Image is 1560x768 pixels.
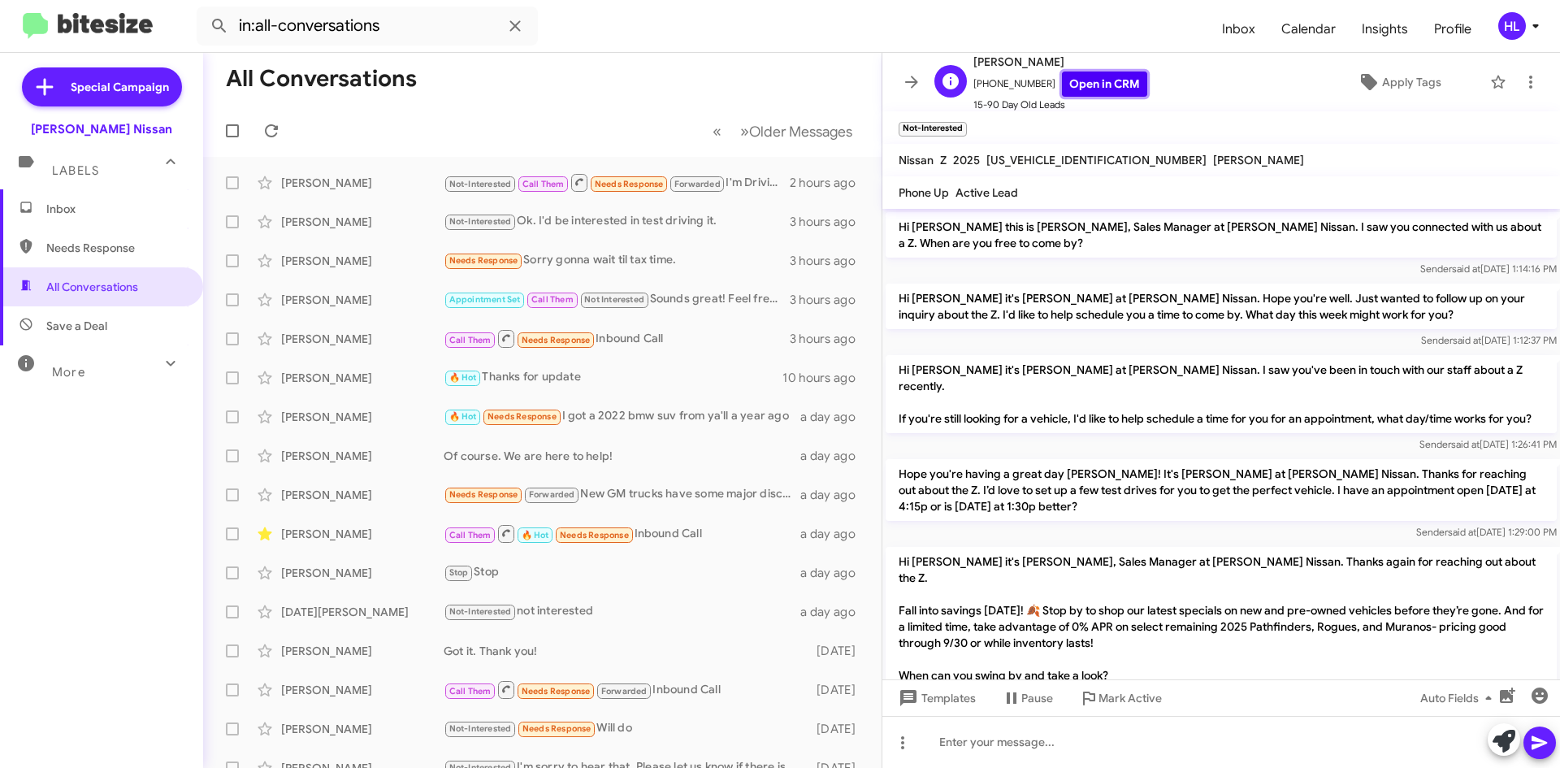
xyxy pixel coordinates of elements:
[886,547,1557,690] p: Hi [PERSON_NAME] it's [PERSON_NAME], Sales Manager at [PERSON_NAME] Nissan. Thanks again for reac...
[444,643,808,659] div: Got it. Thank you!
[790,253,869,269] div: 3 hours ago
[449,606,512,617] span: Not-Interested
[1448,526,1476,538] span: said at
[525,488,578,503] span: Forwarded
[703,115,731,148] button: Previous
[449,335,492,345] span: Call Them
[449,567,469,578] span: Stop
[449,489,518,500] span: Needs Response
[449,179,512,189] span: Not-Interested
[560,530,629,540] span: Needs Response
[973,52,1147,72] span: [PERSON_NAME]
[704,115,862,148] nav: Page navigation example
[449,411,477,422] span: 🔥 Hot
[281,370,444,386] div: [PERSON_NAME]
[522,723,591,734] span: Needs Response
[800,526,869,542] div: a day ago
[953,153,980,167] span: 2025
[899,185,949,200] span: Phone Up
[281,448,444,464] div: [PERSON_NAME]
[790,214,869,230] div: 3 hours ago
[1268,6,1349,53] a: Calendar
[281,682,444,698] div: [PERSON_NAME]
[281,721,444,737] div: [PERSON_NAME]
[1452,263,1480,275] span: said at
[444,523,800,544] div: Inbound Call
[71,79,169,95] span: Special Campaign
[46,240,184,256] span: Needs Response
[1420,683,1498,713] span: Auto Fields
[444,212,790,231] div: Ok. I'd be interested in test driving it.
[444,172,790,193] div: I'm Driving - Sent from My Car
[226,66,417,92] h1: All Conversations
[444,485,800,504] div: New GM trucks have some major discounts at the moment, so both you could say, but when every body...
[1421,6,1484,53] span: Profile
[808,682,869,698] div: [DATE]
[800,409,869,425] div: a day ago
[670,176,724,192] span: Forwarded
[281,604,444,620] div: [DATE][PERSON_NAME]
[1453,334,1481,346] span: said at
[940,153,947,167] span: Z
[197,7,538,46] input: Search
[281,409,444,425] div: [PERSON_NAME]
[522,335,591,345] span: Needs Response
[449,294,521,305] span: Appointment Set
[281,253,444,269] div: [PERSON_NAME]
[782,370,869,386] div: 10 hours ago
[444,719,808,738] div: Will do
[800,487,869,503] div: a day ago
[1407,683,1511,713] button: Auto Fields
[597,683,651,699] span: Forwarded
[790,292,869,308] div: 3 hours ago
[46,201,184,217] span: Inbox
[790,331,869,347] div: 3 hours ago
[449,372,477,383] span: 🔥 Hot
[522,686,591,696] span: Needs Response
[46,279,138,295] span: All Conversations
[882,683,989,713] button: Templates
[1498,12,1526,40] div: HL
[973,97,1147,113] span: 15-90 Day Old Leads
[522,530,549,540] span: 🔥 Hot
[800,604,869,620] div: a day ago
[1213,153,1304,167] span: [PERSON_NAME]
[1021,683,1053,713] span: Pause
[281,331,444,347] div: [PERSON_NAME]
[800,448,869,464] div: a day ago
[449,723,512,734] span: Not-Interested
[808,643,869,659] div: [DATE]
[1419,438,1557,450] span: Sender [DATE] 1:26:41 PM
[989,683,1066,713] button: Pause
[899,153,934,167] span: Nissan
[444,368,782,387] div: Thanks for update
[595,179,664,189] span: Needs Response
[52,163,99,178] span: Labels
[1451,438,1480,450] span: said at
[973,72,1147,97] span: [PHONE_NUMBER]
[449,530,492,540] span: Call Them
[444,679,808,700] div: Inbound Call
[895,683,976,713] span: Templates
[740,121,749,141] span: »
[800,565,869,581] div: a day ago
[1416,526,1557,538] span: Sender [DATE] 1:29:00 PM
[713,121,721,141] span: «
[986,153,1207,167] span: [US_VEHICLE_IDENTIFICATION_NUMBER]
[1098,683,1162,713] span: Mark Active
[1382,67,1441,97] span: Apply Tags
[955,185,1018,200] span: Active Lead
[281,292,444,308] div: [PERSON_NAME]
[46,318,107,334] span: Save a Deal
[449,216,512,227] span: Not-Interested
[449,686,492,696] span: Call Them
[444,407,800,426] div: I got a 2022 bmw suv from ya'll a year ago
[281,175,444,191] div: [PERSON_NAME]
[281,487,444,503] div: [PERSON_NAME]
[444,290,790,309] div: Sounds great! Feel free to call anytime, and I'll be happy to assist you. Looking forward to your...
[1420,263,1557,275] span: Sender [DATE] 1:14:16 PM
[281,214,444,230] div: [PERSON_NAME]
[1349,6,1421,53] a: Insights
